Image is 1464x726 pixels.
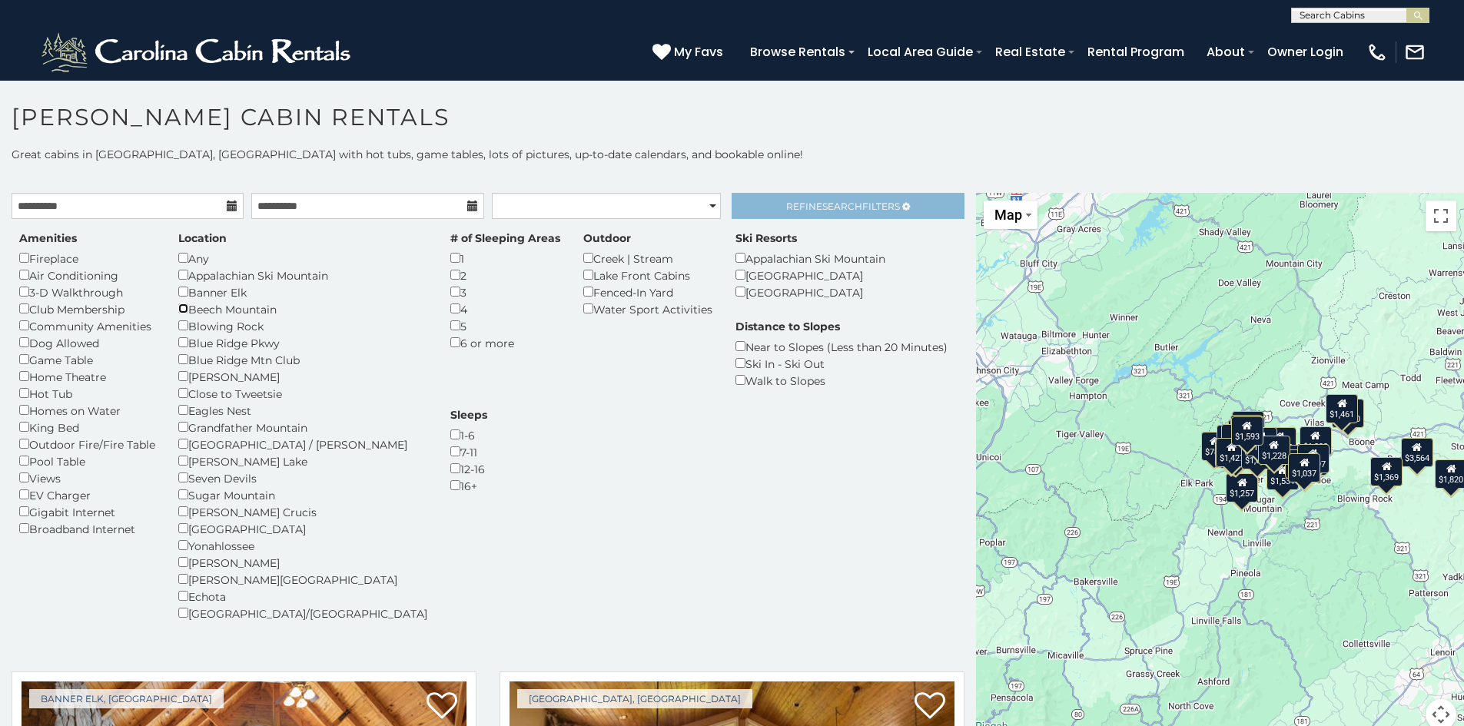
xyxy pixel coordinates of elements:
[732,193,964,219] a: RefineSearchFilters
[1199,38,1253,65] a: About
[178,267,427,283] div: Appalachian Ski Mountain
[583,267,712,283] div: Lake Front Cabins
[19,317,155,334] div: Community Amenities
[178,334,427,351] div: Blue Ridge Pkwy
[178,520,427,537] div: [GEOGRAPHIC_DATA]
[450,407,487,423] label: Sleeps
[450,283,560,300] div: 3
[583,250,712,267] div: Creek | Stream
[19,503,155,520] div: Gigabit Internet
[178,368,427,385] div: [PERSON_NAME]
[178,283,427,300] div: Banner Elk
[1216,437,1248,466] div: $1,427
[19,230,77,246] label: Amenities
[1260,38,1351,65] a: Owner Login
[1426,201,1456,231] button: Toggle fullscreen view
[450,460,487,477] div: 12-16
[19,267,155,283] div: Air Conditioning
[1297,443,1330,472] div: $1,797
[652,42,727,62] a: My Favs
[178,453,427,469] div: [PERSON_NAME] Lake
[178,537,427,554] div: Yonahlossee
[786,201,900,212] span: Refine Filters
[178,317,427,334] div: Blowing Rock
[1258,435,1290,464] div: $1,228
[1300,426,1332,456] div: $1,898
[38,29,357,75] img: White-1-2.png
[19,283,155,300] div: 3-D Walkthrough
[178,436,427,453] div: [GEOGRAPHIC_DATA] / [PERSON_NAME]
[178,300,427,317] div: Beech Mountain
[19,436,155,453] div: Outdoor Fire/Fire Table
[178,385,427,402] div: Close to Tweetsie
[735,355,948,372] div: Ski In - Ski Out
[583,283,712,300] div: Fenced-In Yard
[19,334,155,351] div: Dog Allowed
[19,300,155,317] div: Club Membership
[178,605,427,622] div: [GEOGRAPHIC_DATA]/[GEOGRAPHIC_DATA]
[1333,399,1365,428] div: $1,270
[450,477,487,494] div: 16+
[1366,41,1388,63] img: phone-regular-white.png
[450,443,487,460] div: 7-11
[994,207,1022,223] span: Map
[19,469,155,486] div: Views
[19,453,155,469] div: Pool Table
[742,38,853,65] a: Browse Rentals
[988,38,1073,65] a: Real Estate
[1202,431,1228,460] div: $785
[1401,437,1433,466] div: $3,564
[583,230,631,246] label: Outdoor
[19,419,155,436] div: King Bed
[1233,411,1265,440] div: $1,762
[1289,453,1321,482] div: $1,037
[1371,456,1403,486] div: $1,369
[1246,426,1278,456] div: $1,649
[735,267,885,283] div: [GEOGRAPHIC_DATA]
[1404,41,1426,63] img: mail-regular-white.png
[19,385,155,402] div: Hot Tub
[735,230,797,246] label: Ski Resorts
[178,351,427,368] div: Blue Ridge Mtn Club
[735,338,948,355] div: Near to Slopes (Less than 20 Minutes)
[427,691,457,723] a: Add to favorites
[450,230,560,246] label: # of Sleeping Areas
[674,42,723,61] span: My Favs
[1227,472,1259,502] div: $1,257
[1242,440,1274,469] div: $1,006
[915,691,945,723] a: Add to favorites
[450,426,487,443] div: 1-6
[735,250,885,267] div: Appalachian Ski Mountain
[735,319,840,334] label: Distance to Slopes
[1289,453,1321,482] div: $1,356
[178,419,427,436] div: Grandfather Mountain
[735,283,885,300] div: [GEOGRAPHIC_DATA]
[19,486,155,503] div: EV Charger
[19,250,155,267] div: Fireplace
[1231,415,1263,444] div: $1,421
[450,267,560,283] div: 2
[860,38,981,65] a: Local Area Guide
[29,689,224,708] a: Banner Elk, [GEOGRAPHIC_DATA]
[450,334,560,351] div: 6 or more
[178,230,227,246] label: Location
[19,351,155,368] div: Game Table
[19,402,155,419] div: Homes on Water
[450,250,560,267] div: 1
[19,368,155,385] div: Home Theatre
[1326,393,1359,423] div: $1,461
[178,469,427,486] div: Seven Devils
[822,201,862,212] span: Search
[984,201,1037,229] button: Change map style
[19,520,155,537] div: Broadband Internet
[178,486,427,503] div: Sugar Mountain
[450,300,560,317] div: 4
[517,689,752,708] a: [GEOGRAPHIC_DATA], [GEOGRAPHIC_DATA]
[583,300,712,317] div: Water Sport Activities
[178,503,427,520] div: [PERSON_NAME] Crucis
[178,402,427,419] div: Eagles Nest
[178,250,427,267] div: Any
[735,372,948,389] div: Walk to Slopes
[450,317,560,334] div: 5
[1264,426,1296,456] div: $1,098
